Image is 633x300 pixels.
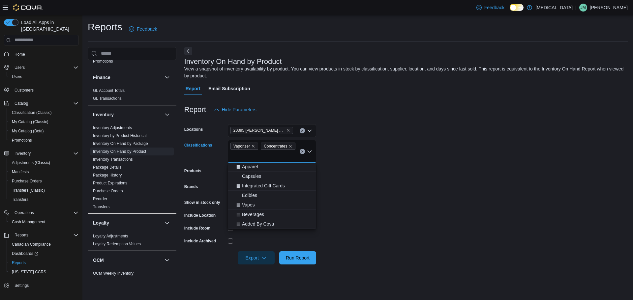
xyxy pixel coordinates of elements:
[264,143,287,150] span: Concentrates
[7,167,81,177] button: Manifests
[88,87,176,105] div: Finance
[7,117,81,126] button: My Catalog (Classic)
[93,74,162,81] button: Finance
[12,50,78,58] span: Home
[9,240,78,248] span: Canadian Compliance
[93,257,104,263] h3: OCM
[15,210,34,215] span: Operations
[9,109,54,117] a: Classification (Classic)
[279,251,316,264] button: Run Report
[1,208,81,217] button: Operations
[93,96,122,101] span: GL Transactions
[222,106,256,113] span: Hide Parameters
[93,141,148,146] span: Inventory On Hand by Package
[7,158,81,167] button: Adjustments (Classic)
[581,4,586,12] span: JM
[93,59,113,64] a: Promotions
[12,99,78,107] span: Catalog
[9,159,53,167] a: Adjustments (Classic)
[7,249,81,258] a: Dashboards
[575,4,577,12] p: |
[9,218,78,226] span: Cash Management
[9,259,78,267] span: Reports
[93,271,134,276] a: OCM Weekly Inventory
[93,189,123,193] a: Purchase Orders
[93,125,132,130] span: Inventory Adjustments
[18,19,78,32] span: Load All Apps in [GEOGRAPHIC_DATA]
[242,163,258,170] span: Apparel
[228,200,316,210] button: Vapes
[288,144,292,148] button: Remove Concentrates from selection in this group
[184,200,220,205] label: Show in stock only
[93,133,147,138] a: Inventory by Product Historical
[1,231,81,240] button: Reports
[88,232,176,251] div: Loyalty
[1,49,81,59] button: Home
[242,192,257,199] span: Edibles
[9,240,53,248] a: Canadian Compliance
[12,86,36,94] a: Customers
[12,281,78,289] span: Settings
[12,197,28,202] span: Transfers
[307,149,312,154] button: Close list of options
[163,256,171,264] button: OCM
[15,88,34,93] span: Customers
[12,231,31,239] button: Reports
[12,188,45,193] span: Transfers (Classic)
[93,220,109,226] h3: Loyalty
[1,63,81,72] button: Users
[12,231,78,239] span: Reports
[12,209,78,217] span: Operations
[9,136,35,144] a: Promotions
[7,217,81,227] button: Cash Management
[93,88,125,93] span: GL Account Totals
[93,257,162,263] button: OCM
[93,205,109,209] a: Transfers
[93,234,128,238] a: Loyalty Adjustments
[228,191,316,200] button: Edibles
[12,119,48,124] span: My Catalog (Classic)
[93,173,122,178] span: Package History
[12,150,78,157] span: Inventory
[12,128,44,134] span: My Catalog (Beta)
[93,157,133,162] a: Inventory Transactions
[1,149,81,158] button: Inventory
[12,269,46,275] span: [US_STATE] CCRS
[286,255,310,261] span: Run Report
[7,177,81,186] button: Purchase Orders
[9,268,49,276] a: [US_STATE] CCRS
[7,72,81,81] button: Users
[9,186,78,194] span: Transfers (Classic)
[93,165,122,170] span: Package Details
[93,74,110,81] h3: Finance
[15,101,28,106] span: Catalog
[510,4,524,11] input: Dark Mode
[9,250,41,258] a: Dashboards
[184,168,201,174] label: Products
[9,159,78,167] span: Adjustments (Classic)
[7,267,81,277] button: [US_STATE] CCRS
[93,180,127,186] span: Product Expirations
[126,22,160,36] a: Feedback
[12,110,52,115] span: Classification (Classic)
[88,124,176,213] div: Inventory
[242,251,271,264] span: Export
[9,250,78,258] span: Dashboards
[93,111,114,118] h3: Inventory
[15,52,25,57] span: Home
[9,118,78,126] span: My Catalog (Classic)
[12,138,32,143] span: Promotions
[228,162,316,172] button: Apparel
[184,106,206,114] h3: Report
[12,86,78,94] span: Customers
[93,133,147,138] span: Inventory by Product Historical
[7,108,81,117] button: Classification (Classic)
[9,196,31,204] a: Transfers
[9,186,47,194] a: Transfers (Classic)
[7,258,81,267] button: Reports
[251,144,255,148] button: Remove Vaporizer from selection in this group
[12,242,51,247] span: Canadian Compliance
